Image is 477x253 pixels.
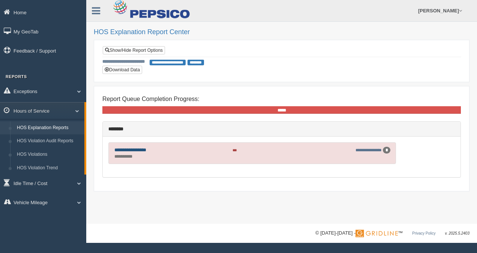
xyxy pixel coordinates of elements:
[412,231,435,235] a: Privacy Policy
[355,230,398,237] img: Gridline
[13,121,84,135] a: HOS Explanation Reports
[102,66,142,74] button: Download Data
[13,134,84,148] a: HOS Violation Audit Reports
[13,148,84,161] a: HOS Violations
[102,96,461,102] h4: Report Queue Completion Progress:
[13,161,84,175] a: HOS Violation Trend
[94,29,469,36] h2: HOS Explanation Report Center
[103,46,165,54] a: Show/Hide Report Options
[315,229,469,237] div: © [DATE]-[DATE] - ™
[445,231,469,235] span: v. 2025.5.2403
